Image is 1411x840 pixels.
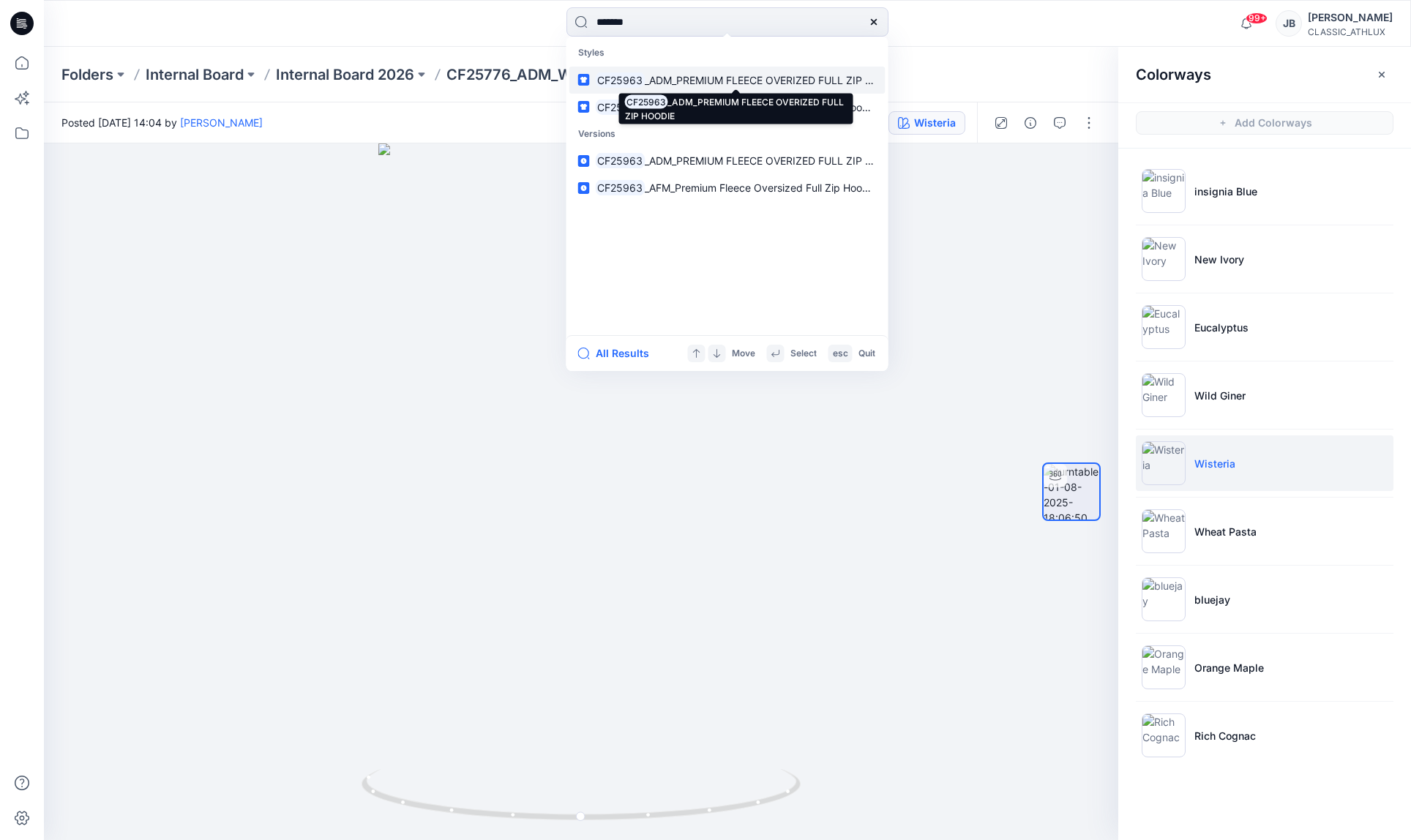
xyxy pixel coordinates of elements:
[1194,320,1249,335] p: Eucalyptus
[1194,728,1256,743] p: Rich Cognac
[61,115,263,130] span: Posted [DATE] 14:04 by
[1142,509,1186,553] img: Wheat Pasta
[858,346,875,361] p: Quit
[1142,713,1186,757] img: Rich Cognac
[1308,26,1393,37] div: CLASSIC_ATHLUX
[1308,9,1393,26] div: [PERSON_NAME]
[596,179,645,196] mark: CF25963
[596,152,645,169] mark: CF25963
[1194,456,1235,471] p: Wisteria
[1194,388,1246,403] p: Wild Giner
[1142,237,1186,281] img: New Ivory
[596,99,645,116] mark: CF25963
[1194,592,1230,607] p: bluejay
[645,154,905,167] span: _ADM_PREMIUM FLEECE OVERIZED FULL ZIP HOODIE
[1142,373,1186,417] img: Wild Giner
[1246,12,1268,24] span: 99+
[1194,660,1264,675] p: Orange Maple
[569,147,886,174] a: CF25963_ADM_PREMIUM FLEECE OVERIZED FULL ZIP HOODIE
[569,174,886,201] a: CF25963_AFM_Premium Fleece Oversized Full Zip Hoodie [DATE]
[596,72,645,89] mark: CF25963
[180,116,263,129] a: [PERSON_NAME]
[1142,169,1186,213] img: insignia Blue
[569,67,886,94] a: CF25963_ADM_PREMIUM FLEECE OVERIZED FULL ZIP HOODIE
[1142,305,1186,349] img: Eucalyptus
[1142,441,1186,485] img: Wisteria
[578,345,659,362] button: All Results
[1142,577,1186,621] img: bluejay
[790,346,817,361] p: Select
[1194,524,1257,539] p: Wheat Pasta
[645,101,913,113] span: _AFM_Premium Fleece Oversized Full Zip Hoodie [DATE]
[569,40,886,67] p: Styles
[1194,184,1257,199] p: insignia Blue
[645,74,905,86] span: _ADM_PREMIUM FLEECE OVERIZED FULL ZIP HOODIE
[1276,10,1302,37] div: JB
[446,64,751,85] p: CF25776_ADM_Washed FT Half Zip Pullover [DATE]
[914,115,956,131] div: Wisteria
[833,346,848,361] p: esc
[1194,252,1244,267] p: New Ivory
[569,94,886,121] a: CF25963_AFM_Premium Fleece Oversized Full Zip Hoodie [DATE]
[732,346,755,361] p: Move
[1136,66,1211,83] h2: Colorways
[276,64,414,85] a: Internal Board 2026
[888,111,965,135] button: Wisteria
[1019,111,1042,135] button: Details
[1044,464,1099,520] img: turntable-01-08-2025-18:06:50
[61,64,113,85] a: Folders
[645,181,913,194] span: _AFM_Premium Fleece Oversized Full Zip Hoodie [DATE]
[146,64,244,85] a: Internal Board
[569,121,886,148] p: Versions
[1142,645,1186,689] img: Orange Maple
